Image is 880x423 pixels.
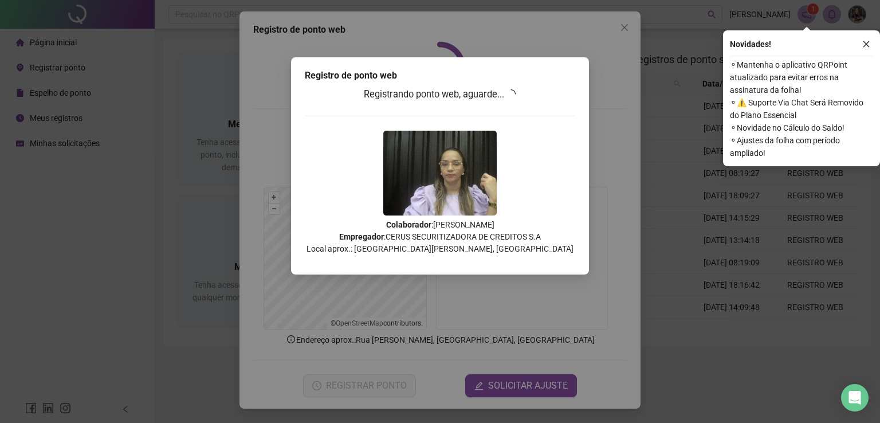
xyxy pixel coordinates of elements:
[730,134,873,159] span: ⚬ Ajustes da folha com período ampliado!
[383,131,497,216] img: 2Q==
[730,38,771,50] span: Novidades !
[862,40,870,48] span: close
[386,220,431,229] strong: Colaborador
[841,384,869,412] div: Open Intercom Messenger
[730,122,873,134] span: ⚬ Novidade no Cálculo do Saldo!
[305,87,575,102] h3: Registrando ponto web, aguarde...
[305,69,575,83] div: Registro de ponto web
[730,58,873,96] span: ⚬ Mantenha o aplicativo QRPoint atualizado para evitar erros na assinatura da folha!
[339,232,384,241] strong: Empregador
[506,88,517,99] span: loading
[730,96,873,122] span: ⚬ ⚠️ Suporte Via Chat Será Removido do Plano Essencial
[305,219,575,255] p: : [PERSON_NAME] : CERUS SECURITIZADORA DE CREDITOS S.A Local aprox.: [GEOGRAPHIC_DATA][PERSON_NAM...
